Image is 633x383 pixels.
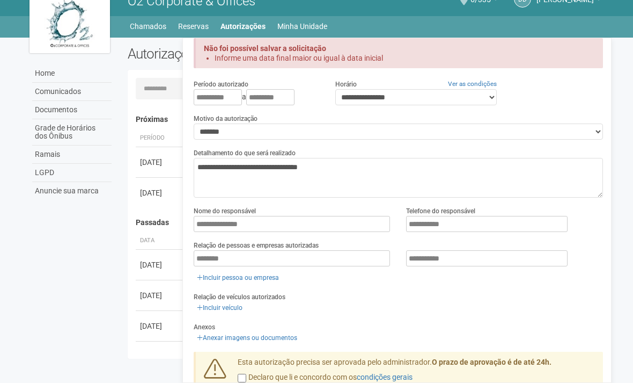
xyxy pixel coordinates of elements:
a: Anexar imagens ou documentos [194,332,300,344]
div: a [194,89,319,105]
a: Chamados [130,19,166,34]
a: Minha Unidade [277,19,327,34]
h2: Autorizações [128,46,357,62]
strong: O prazo de aprovação é de até 24h. [432,358,551,366]
a: Incluir veículo [194,302,246,314]
th: Data [136,232,184,250]
a: Anuncie sua marca [32,182,112,200]
div: [DATE] [140,259,180,270]
li: Informe uma data final maior ou igual à data inicial [215,53,584,63]
a: condições gerais [357,373,413,381]
label: Declaro que li e concordo com os [238,372,413,383]
a: Ver as condições [448,80,497,88]
a: Ramais [32,146,112,164]
div: [DATE] [140,157,180,168]
a: Documentos [32,101,112,119]
label: Período autorizado [194,80,248,89]
div: [DATE] [140,321,180,331]
label: Detalhamento do que será realizado [194,148,296,158]
input: Declaro que li e concordo com oscondições gerais [238,374,246,382]
h4: Próximas [136,115,595,124]
div: [DATE] [140,290,180,301]
label: Nome do responsável [194,206,256,216]
a: Home [32,64,112,83]
th: Período [136,129,184,147]
label: Relação de pessoas e empresas autorizadas [194,241,319,250]
a: Autorizações [220,19,266,34]
a: Incluir pessoa ou empresa [194,272,282,284]
label: Anexos [194,322,215,332]
a: Comunicados [32,83,112,101]
div: [DATE] [140,187,180,198]
label: Relação de veículos autorizados [194,292,285,302]
a: Grade de Horários dos Ônibus [32,119,112,146]
label: Motivo da autorização [194,114,257,124]
h4: Passadas [136,219,595,227]
label: Telefone do responsável [406,206,475,216]
a: LGPD [32,164,112,182]
label: Horário [335,80,357,89]
a: Reservas [178,19,209,34]
strong: Não foi possível salvar a solicitação [204,44,326,53]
